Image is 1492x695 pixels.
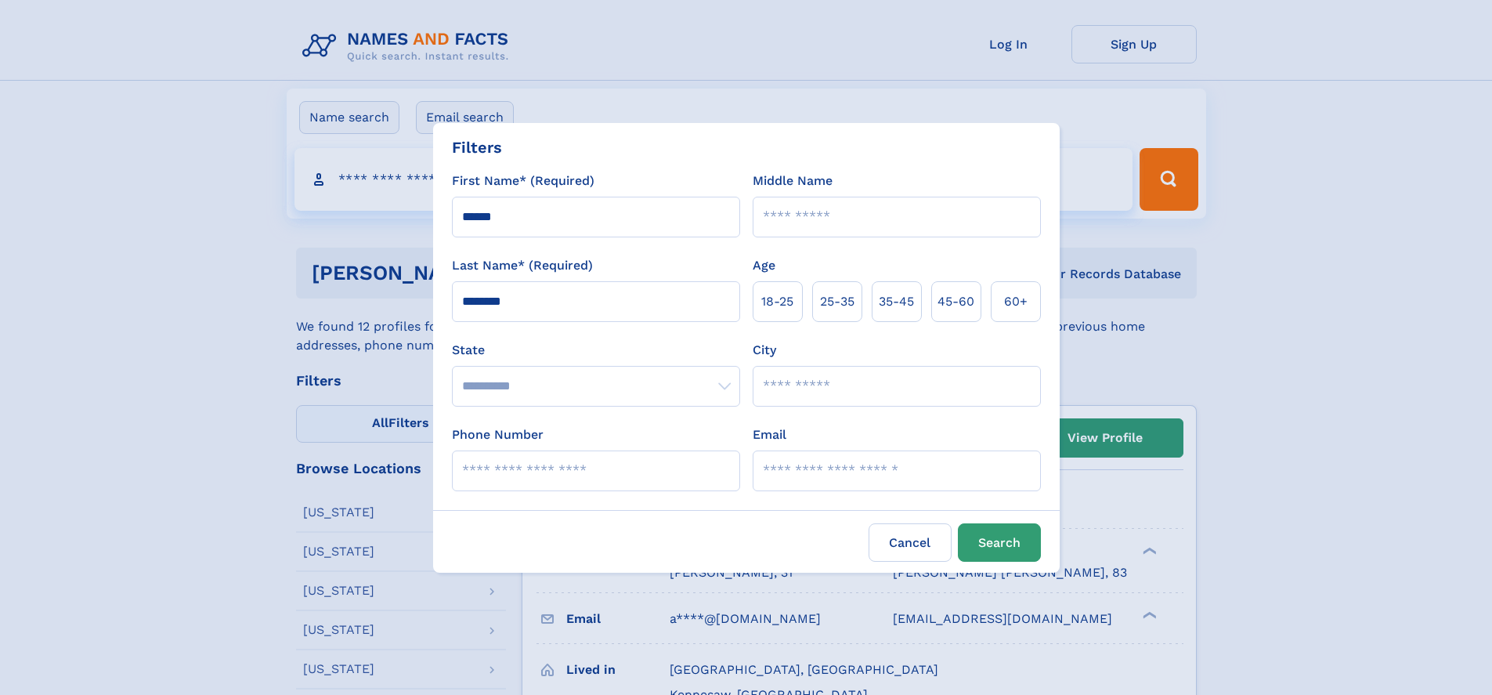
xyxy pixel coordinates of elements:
[452,341,740,360] label: State
[958,523,1041,562] button: Search
[452,256,593,275] label: Last Name* (Required)
[879,292,914,311] span: 35‑45
[753,172,833,190] label: Middle Name
[1004,292,1028,311] span: 60+
[452,172,594,190] label: First Name* (Required)
[753,425,786,444] label: Email
[452,425,544,444] label: Phone Number
[937,292,974,311] span: 45‑60
[753,256,775,275] label: Age
[869,523,952,562] label: Cancel
[761,292,793,311] span: 18‑25
[452,136,502,159] div: Filters
[753,341,776,360] label: City
[820,292,854,311] span: 25‑35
